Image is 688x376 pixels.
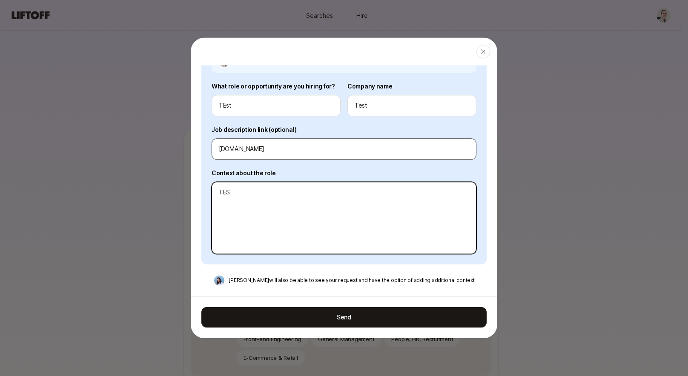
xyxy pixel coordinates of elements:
input: e.g. Acme Studio [355,100,469,111]
p: [PERSON_NAME] will also be able to see your request and have the option of adding additional context [229,276,474,284]
label: Job description link (optional) [212,125,476,135]
input: e.g. https://jobs.lever.co/5e898f98 [219,144,469,154]
button: Send [201,307,487,328]
input: e.g. Head of Product, Contract Designer [219,100,333,111]
label: What role or opportunity are you hiring for? [212,81,341,91]
img: 3b21b1e9_db0a_4655_a67f_ab9b1489a185.jpg [214,275,224,285]
label: Context about the role [212,168,476,178]
label: Company name [347,81,476,91]
textarea: TES [212,182,476,254]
